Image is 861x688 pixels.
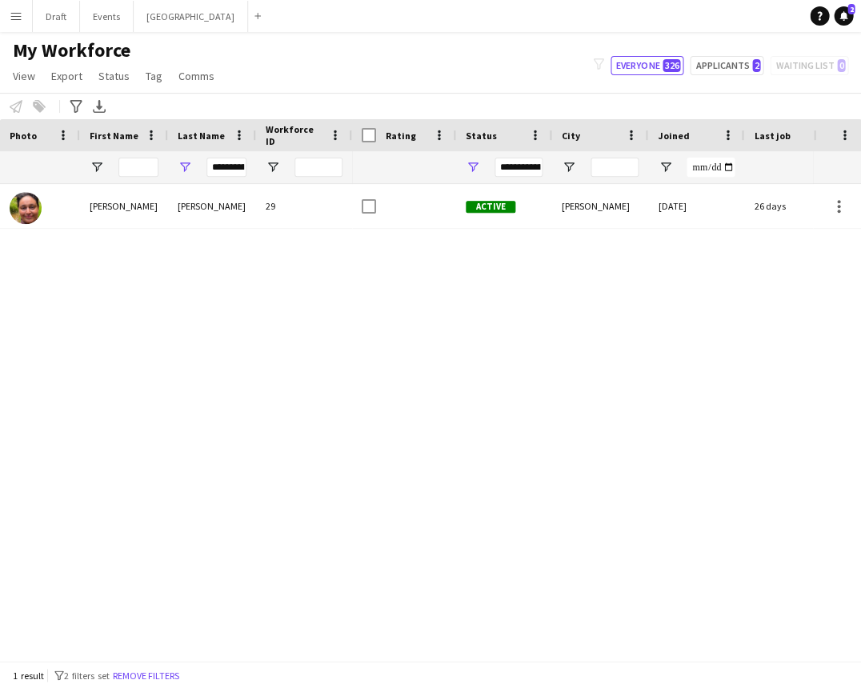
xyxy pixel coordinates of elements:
[90,97,109,116] app-action-btn: Export XLSX
[611,56,683,75] button: Everyone326
[256,184,352,228] div: 29
[744,184,840,228] div: 26 days
[6,66,42,86] a: View
[51,69,82,83] span: Export
[648,184,744,228] div: [DATE]
[33,1,80,32] button: Draft
[139,66,169,86] a: Tag
[13,38,130,62] span: My Workforce
[562,160,576,174] button: Open Filter Menu
[687,158,735,177] input: Joined Filter Input
[591,158,639,177] input: City Filter Input
[466,201,515,213] span: Active
[90,160,104,174] button: Open Filter Menu
[10,192,42,224] img: Karen Bartley Beal
[134,1,248,32] button: [GEOGRAPHIC_DATA]
[847,4,855,14] span: 2
[172,66,221,86] a: Comms
[266,123,323,147] span: Workforce ID
[658,160,672,174] button: Open Filter Menu
[118,158,158,177] input: First Name Filter Input
[386,130,416,142] span: Rating
[178,160,192,174] button: Open Filter Menu
[92,66,136,86] a: Status
[834,6,853,26] a: 2
[752,59,760,72] span: 2
[98,69,130,83] span: Status
[80,184,168,228] div: [PERSON_NAME]
[658,130,689,142] span: Joined
[178,69,214,83] span: Comms
[206,158,246,177] input: Last Name Filter Input
[294,158,342,177] input: Workforce ID Filter Input
[45,66,89,86] a: Export
[110,666,182,684] button: Remove filters
[10,130,37,142] span: Photo
[80,1,134,32] button: Events
[90,130,138,142] span: First Name
[562,130,580,142] span: City
[168,184,256,228] div: [PERSON_NAME]
[754,130,790,142] span: Last job
[66,97,86,116] app-action-btn: Advanced filters
[466,130,497,142] span: Status
[663,59,680,72] span: 326
[146,69,162,83] span: Tag
[64,669,110,681] span: 2 filters set
[13,69,35,83] span: View
[466,160,480,174] button: Open Filter Menu
[178,130,225,142] span: Last Name
[552,184,648,228] div: [PERSON_NAME]
[266,160,280,174] button: Open Filter Menu
[690,56,763,75] button: Applicants2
